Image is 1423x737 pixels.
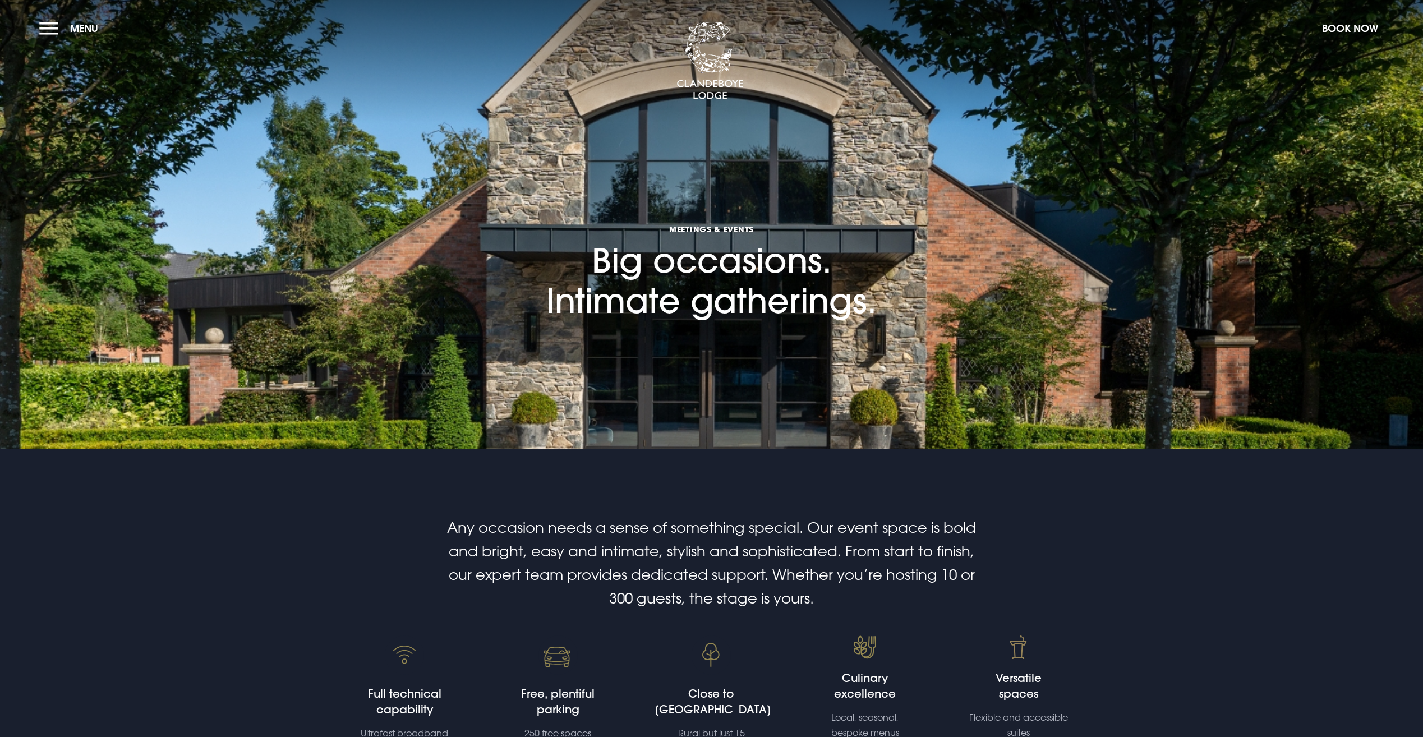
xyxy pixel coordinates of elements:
[655,686,768,717] h4: Close to [GEOGRAPHIC_DATA]
[1316,16,1384,40] button: Book Now
[501,686,615,717] h4: Free, plentiful parking
[39,16,104,40] button: Menu
[70,22,98,35] span: Menu
[854,635,876,659] img: bespoke food menu event venue Bangor, Northern Ireland
[1009,635,1028,659] img: versatile event venue Bangor, Northern Ireland
[692,635,731,675] img: Event venue Bangor, Northern Ireland
[385,635,424,675] img: Fast wifi for Corporate Events Bangor, Northern Ireland
[546,133,877,321] h1: Big occasions. Intimate gatherings.
[447,519,976,607] span: Any occasion needs a sense of something special. Our event space is bold and bright, easy and int...
[348,686,462,717] h4: Full technical capability
[676,22,744,100] img: Clandeboye Lodge
[808,670,922,702] h4: Culinary excellence
[961,670,1075,702] h4: Versatile spaces
[546,224,877,234] span: Meetings & Events
[538,635,578,675] img: free parking event venue Bangor, Northern Ireland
